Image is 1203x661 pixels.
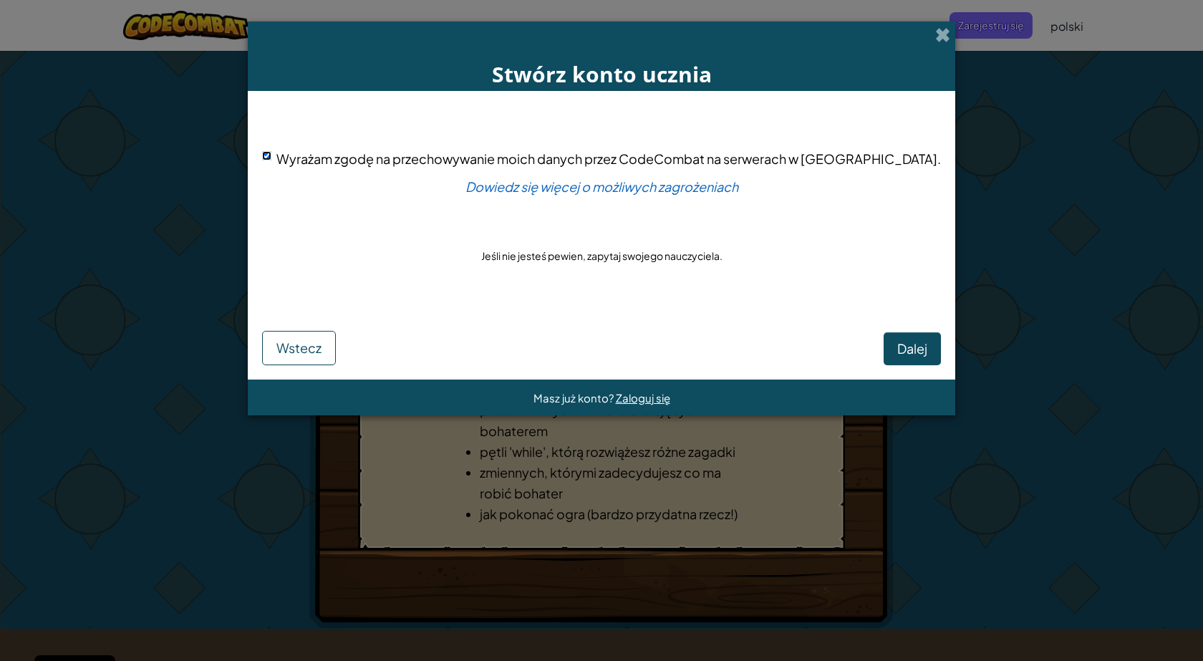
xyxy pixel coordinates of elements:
[492,59,712,89] span: Stwórz konto ucznia
[276,339,322,356] span: Wstecz
[481,249,723,263] p: Jeśli nie jesteś pewien, zapytaj swojego nauczyciela.
[897,340,927,357] span: Dalej
[616,391,670,405] a: Zaloguj się
[884,332,941,365] button: Dalej
[276,150,941,167] span: Wyrażam zgodę na przechowywanie moich danych przez CodeCombat na serwerach w [GEOGRAPHIC_DATA].
[533,391,616,405] span: Masz już konto?
[465,178,738,195] a: Dowiedz się więcej o możliwych zagrożeniach
[262,151,271,160] input: Wyrażam zgodę na przechowywanie moich danych przez CodeCombat na serwerach w [GEOGRAPHIC_DATA].
[262,331,336,365] button: Wstecz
